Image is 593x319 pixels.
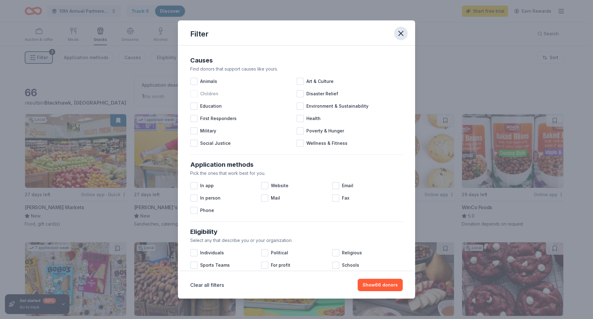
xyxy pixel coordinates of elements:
span: First Responders [200,115,237,122]
span: In app [200,182,214,189]
span: Animals [200,78,217,85]
span: Religious [342,249,362,256]
button: Clear all filters [190,281,224,289]
div: Eligibility [190,227,403,237]
div: Select any that describe you or your organization. [190,237,403,244]
span: Political [271,249,288,256]
div: Application methods [190,160,403,170]
div: Find donors that support causes like yours. [190,65,403,73]
span: In person [200,194,221,202]
span: Education [200,102,222,110]
span: Schools [342,261,359,269]
span: Poverty & Hunger [306,127,344,135]
span: Wellness & Fitness [306,140,347,147]
span: Health [306,115,321,122]
span: Fax [342,194,349,202]
span: Military [200,127,216,135]
span: Sports Teams [200,261,230,269]
span: Disaster Relief [306,90,338,97]
span: Phone [200,207,214,214]
span: Website [271,182,288,189]
div: Causes [190,55,403,65]
span: Email [342,182,353,189]
button: Show66 donors [358,279,403,291]
div: Pick the ones that work best for you. [190,170,403,177]
div: Filter [190,29,208,39]
span: Children [200,90,218,97]
span: Mail [271,194,280,202]
span: For profit [271,261,290,269]
span: Individuals [200,249,224,256]
span: Environment & Sustainability [306,102,368,110]
span: Social Justice [200,140,231,147]
span: Art & Culture [306,78,334,85]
